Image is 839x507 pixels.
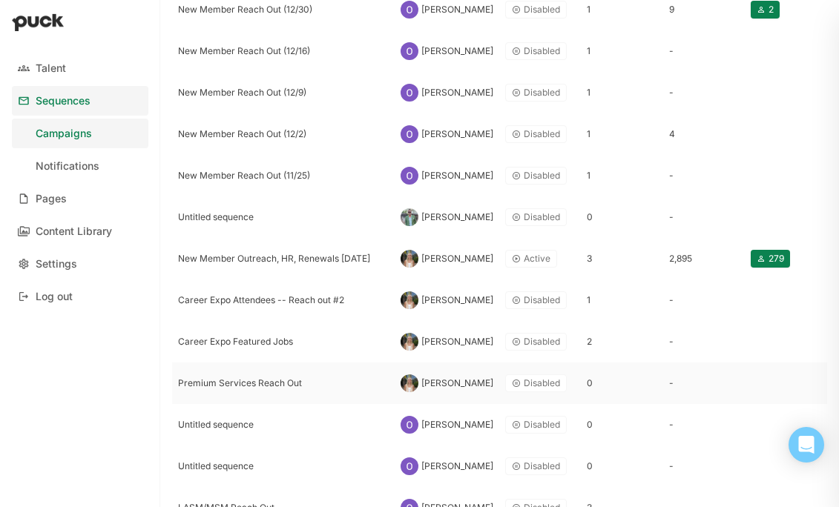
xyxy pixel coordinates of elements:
[178,87,389,98] div: New Member Reach Out (12/9)
[12,119,148,148] a: Campaigns
[12,249,148,279] a: Settings
[178,4,389,15] div: New Member Reach Out (12/30)
[36,258,77,271] div: Settings
[421,337,493,347] div: [PERSON_NAME]
[524,212,560,222] div: Disabled
[669,212,740,222] div: -
[178,337,389,347] div: Career Expo Featured Jobs
[669,253,740,264] div: 2,895
[178,46,389,56] div: New Member Reach Out (12/16)
[789,427,824,463] div: Open Intercom Messenger
[178,378,389,388] div: Premium Services Reach Out
[12,53,148,83] a: Talent
[36,225,112,238] div: Content Library
[178,420,389,430] div: Untitled sequence
[587,337,657,347] div: 2
[669,337,740,347] div: -
[524,295,560,305] div: Disabled
[421,46,493,56] div: [PERSON_NAME]
[524,87,560,98] div: Disabled
[669,129,740,139] div: 4
[587,420,657,430] div: 0
[36,291,73,303] div: Log out
[587,46,657,56] div: 1
[12,151,148,181] a: Notifications
[587,253,657,264] div: 3
[524,170,560,181] div: Disabled
[587,212,657,222] div: 0
[36,193,67,205] div: Pages
[36,160,99,173] div: Notifications
[769,253,784,264] div: 279
[669,170,740,181] div: -
[421,378,493,388] div: [PERSON_NAME]
[421,4,493,15] div: [PERSON_NAME]
[524,461,560,471] div: Disabled
[524,129,560,139] div: Disabled
[178,253,389,264] div: New Member Outreach, HR, Renewals [DATE]
[587,4,657,15] div: 1
[421,129,493,139] div: [PERSON_NAME]
[587,378,657,388] div: 0
[587,87,657,98] div: 1
[36,62,66,75] div: Talent
[36,127,92,140] div: Campaigns
[587,170,657,181] div: 1
[669,46,740,56] div: -
[421,420,493,430] div: [PERSON_NAME]
[421,87,493,98] div: [PERSON_NAME]
[524,378,560,388] div: Disabled
[12,86,148,116] a: Sequences
[421,461,493,471] div: [PERSON_NAME]
[587,461,657,471] div: 0
[178,461,389,471] div: Untitled sequence
[421,212,493,222] div: [PERSON_NAME]
[669,420,740,430] div: -
[524,420,560,430] div: Disabled
[36,95,91,107] div: Sequences
[12,184,148,213] a: Pages
[524,4,560,15] div: Disabled
[421,170,493,181] div: [PERSON_NAME]
[178,170,389,181] div: New Member Reach Out (11/25)
[587,129,657,139] div: 1
[524,253,550,264] div: Active
[178,212,389,222] div: Untitled sequence
[178,295,389,305] div: Career Expo Attendees -- Reach out #2
[421,295,493,305] div: [PERSON_NAME]
[669,4,740,15] div: 9
[769,4,774,15] div: 2
[12,216,148,246] a: Content Library
[421,253,493,264] div: [PERSON_NAME]
[669,295,740,305] div: -
[587,295,657,305] div: 1
[669,87,740,98] div: -
[669,378,740,388] div: -
[524,337,560,347] div: Disabled
[524,46,560,56] div: Disabled
[669,461,740,471] div: -
[178,129,389,139] div: New Member Reach Out (12/2)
